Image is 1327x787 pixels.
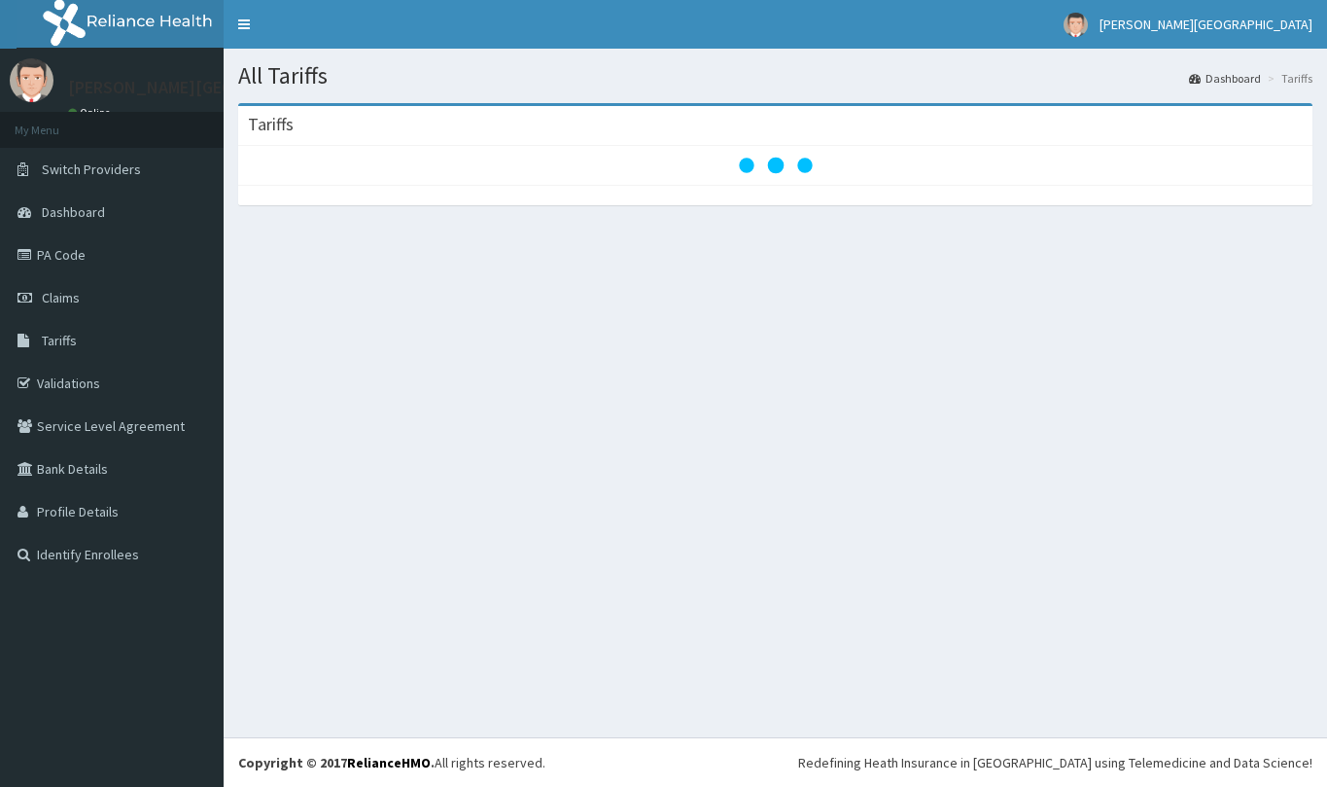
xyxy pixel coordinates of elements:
[68,106,115,120] a: Online
[238,754,435,771] strong: Copyright © 2017 .
[42,203,105,221] span: Dashboard
[1263,70,1312,87] li: Tariffs
[737,126,815,204] svg: audio-loading
[238,63,1312,89] h1: All Tariffs
[347,754,431,771] a: RelianceHMO
[42,161,141,178] span: Switch Providers
[68,79,356,96] p: [PERSON_NAME][GEOGRAPHIC_DATA]
[1064,13,1088,37] img: User Image
[224,737,1327,787] footer: All rights reserved.
[1100,16,1312,33] span: [PERSON_NAME][GEOGRAPHIC_DATA]
[1189,70,1261,87] a: Dashboard
[42,332,77,349] span: Tariffs
[10,58,53,102] img: User Image
[798,753,1312,772] div: Redefining Heath Insurance in [GEOGRAPHIC_DATA] using Telemedicine and Data Science!
[248,116,294,133] h3: Tariffs
[42,289,80,306] span: Claims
